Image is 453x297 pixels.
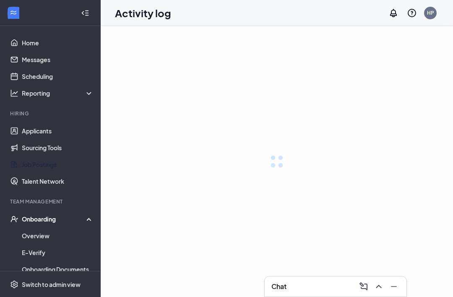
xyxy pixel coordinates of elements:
[22,244,94,261] a: E-Verify
[22,68,94,85] a: Scheduling
[22,51,94,68] a: Messages
[374,281,384,292] svg: ChevronUp
[356,280,370,293] button: ComposeMessage
[10,280,18,289] svg: Settings
[10,215,18,223] svg: UserCheck
[386,280,400,293] button: Minimize
[115,6,171,20] h1: Activity log
[22,34,94,51] a: Home
[22,215,94,223] div: Onboarding
[359,281,369,292] svg: ComposeMessage
[22,261,94,278] a: Onboarding Documents
[22,139,94,156] a: Sourcing Tools
[389,281,399,292] svg: Minimize
[10,110,92,117] div: Hiring
[22,89,94,97] div: Reporting
[371,280,385,293] button: ChevronUp
[22,280,81,289] div: Switch to admin view
[10,198,92,205] div: Team Management
[10,89,18,97] svg: Analysis
[22,227,94,244] a: Overview
[22,173,94,190] a: Talent Network
[81,9,89,17] svg: Collapse
[22,122,94,139] a: Applicants
[427,9,434,16] div: HP
[9,8,18,17] svg: WorkstreamLogo
[22,156,94,173] a: Job Postings
[388,8,398,18] svg: Notifications
[271,282,286,291] h3: Chat
[407,8,417,18] svg: QuestionInfo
